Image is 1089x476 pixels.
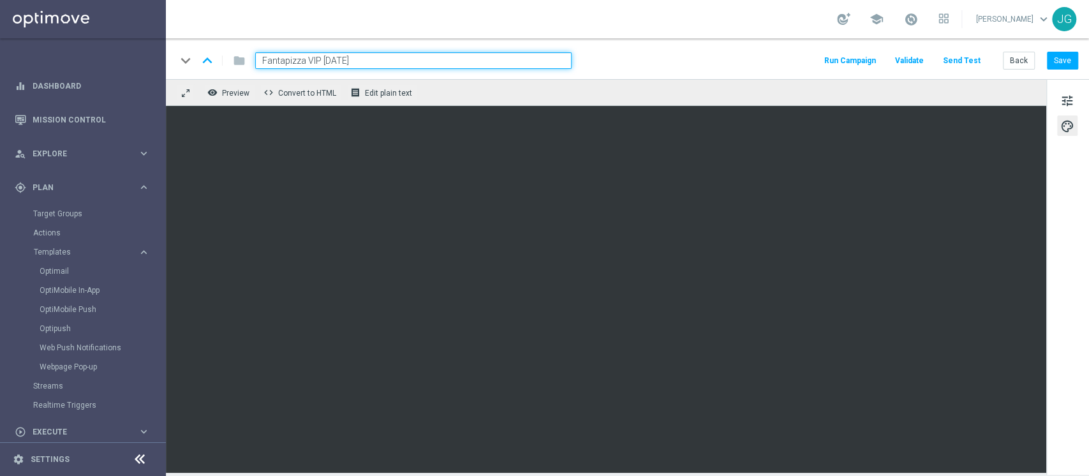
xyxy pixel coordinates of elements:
[347,84,418,101] button: receipt Edit plain text
[33,376,165,396] div: Streams
[40,262,165,281] div: Optimail
[1057,115,1078,136] button: palette
[33,150,138,158] span: Explore
[33,69,150,103] a: Dashboard
[365,89,412,98] span: Edit plain text
[278,89,336,98] span: Convert to HTML
[40,362,133,372] a: Webpage Pop-up
[870,12,884,26] span: school
[138,246,150,258] i: keyboard_arrow_right
[895,56,924,65] span: Validate
[1060,118,1074,135] span: palette
[255,52,572,69] input: Enter a unique template name
[40,343,133,353] a: Web Push Notifications
[207,87,218,98] i: remove_red_eye
[15,148,26,160] i: person_search
[350,87,360,98] i: receipt
[222,89,249,98] span: Preview
[14,115,151,125] button: Mission Control
[33,247,151,257] button: Templates keyboard_arrow_right
[14,81,151,91] button: equalizer Dashboard
[15,182,138,193] div: Plan
[15,69,150,103] div: Dashboard
[1057,90,1078,110] button: tune
[975,10,1052,29] a: [PERSON_NAME]keyboard_arrow_down
[33,223,165,242] div: Actions
[263,87,274,98] span: code
[40,300,165,319] div: OptiMobile Push
[15,182,26,193] i: gps_fixed
[14,149,151,159] button: person_search Explore keyboard_arrow_right
[15,103,150,137] div: Mission Control
[33,381,133,391] a: Streams
[15,426,138,438] div: Execute
[40,266,133,276] a: Optimail
[1003,52,1035,70] button: Back
[33,184,138,191] span: Plan
[138,426,150,438] i: keyboard_arrow_right
[15,80,26,92] i: equalizer
[260,84,342,101] button: code Convert to HTML
[40,304,133,315] a: OptiMobile Push
[822,52,878,70] button: Run Campaign
[33,400,133,410] a: Realtime Triggers
[1047,52,1078,70] button: Save
[33,228,133,238] a: Actions
[33,209,133,219] a: Target Groups
[1060,93,1074,109] span: tune
[31,456,70,463] a: Settings
[33,428,138,436] span: Execute
[33,242,165,376] div: Templates
[941,52,982,70] button: Send Test
[893,52,926,70] button: Validate
[40,357,165,376] div: Webpage Pop-up
[198,51,217,70] i: keyboard_arrow_up
[15,426,26,438] i: play_circle_outline
[1052,7,1076,31] div: JG
[138,147,150,160] i: keyboard_arrow_right
[34,248,138,256] div: Templates
[40,281,165,300] div: OptiMobile In-App
[34,248,125,256] span: Templates
[204,84,255,101] button: remove_red_eye Preview
[40,324,133,334] a: Optipush
[40,338,165,357] div: Web Push Notifications
[14,182,151,193] button: gps_fixed Plan keyboard_arrow_right
[138,181,150,193] i: keyboard_arrow_right
[33,103,150,137] a: Mission Control
[14,427,151,437] button: play_circle_outline Execute keyboard_arrow_right
[40,285,133,295] a: OptiMobile In-App
[15,148,138,160] div: Explore
[13,454,24,465] i: settings
[33,204,165,223] div: Target Groups
[33,396,165,415] div: Realtime Triggers
[1037,12,1051,26] span: keyboard_arrow_down
[40,319,165,338] div: Optipush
